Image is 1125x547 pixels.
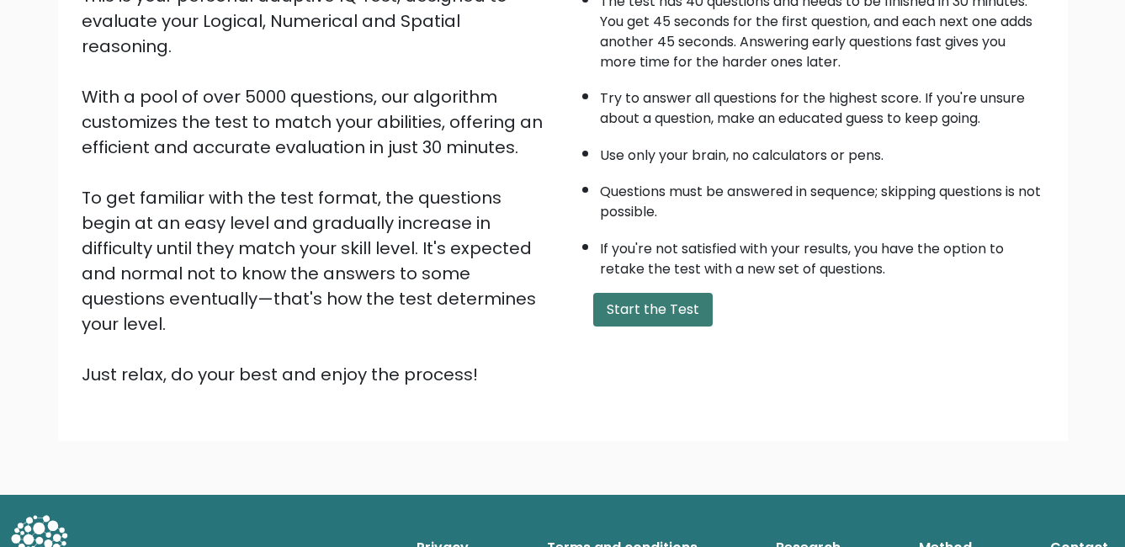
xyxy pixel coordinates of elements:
li: Questions must be answered in sequence; skipping questions is not possible. [600,173,1044,222]
button: Start the Test [593,293,713,327]
li: Try to answer all questions for the highest score. If you're unsure about a question, make an edu... [600,80,1044,129]
li: Use only your brain, no calculators or pens. [600,137,1044,166]
li: If you're not satisfied with your results, you have the option to retake the test with a new set ... [600,231,1044,279]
